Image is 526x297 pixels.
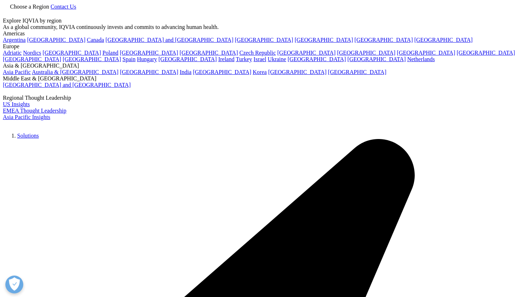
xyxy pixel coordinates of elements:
a: Ukraine [268,56,286,62]
a: Contact Us [50,4,76,10]
span: Choose a Region [10,4,49,10]
a: [GEOGRAPHIC_DATA] [120,69,178,75]
div: Explore IQVIA by region [3,18,523,24]
a: Spain [122,56,135,62]
a: Poland [102,50,118,56]
a: [GEOGRAPHIC_DATA] [328,69,386,75]
a: [GEOGRAPHIC_DATA] [27,37,86,43]
a: Israel [254,56,267,62]
a: [GEOGRAPHIC_DATA] [347,56,406,62]
a: Netherlands [407,56,435,62]
a: [GEOGRAPHIC_DATA] [355,37,413,43]
a: [GEOGRAPHIC_DATA] and [GEOGRAPHIC_DATA] [3,82,131,88]
a: Hungary [137,56,157,62]
a: [GEOGRAPHIC_DATA] [294,37,353,43]
a: Czech Republic [239,50,276,56]
div: Regional Thought Leadership [3,95,523,101]
a: [GEOGRAPHIC_DATA] [180,50,238,56]
a: [GEOGRAPHIC_DATA] [159,56,217,62]
a: Asia Pacific Insights [3,114,50,120]
a: Turkey [236,56,252,62]
a: Australia & [GEOGRAPHIC_DATA] [32,69,118,75]
a: [GEOGRAPHIC_DATA] [268,69,326,75]
a: US Insights [3,101,30,107]
a: Canada [87,37,104,43]
a: [GEOGRAPHIC_DATA] [397,50,455,56]
a: [GEOGRAPHIC_DATA] and [GEOGRAPHIC_DATA] [106,37,233,43]
a: [GEOGRAPHIC_DATA] [120,50,178,56]
a: [GEOGRAPHIC_DATA] [3,56,61,62]
a: [GEOGRAPHIC_DATA] [43,50,101,56]
a: Ireland [218,56,234,62]
a: India [180,69,191,75]
div: Asia & [GEOGRAPHIC_DATA] [3,63,523,69]
div: Europe [3,43,523,50]
a: [GEOGRAPHIC_DATA] [457,50,515,56]
div: As a global community, IQVIA continuously invests and commits to advancing human health. [3,24,523,30]
div: Americas [3,30,523,37]
div: Middle East & [GEOGRAPHIC_DATA] [3,75,523,82]
a: [GEOGRAPHIC_DATA] [337,50,395,56]
a: Korea [253,69,267,75]
a: EMEA Thought Leadership [3,108,66,114]
a: [GEOGRAPHIC_DATA] [193,69,251,75]
a: Nordics [23,50,41,56]
button: Open Preferences [5,276,23,293]
a: [GEOGRAPHIC_DATA] [414,37,473,43]
a: Argentina [3,37,26,43]
a: [GEOGRAPHIC_DATA] [277,50,336,56]
a: Adriatic [3,50,21,56]
a: [GEOGRAPHIC_DATA] [288,56,346,62]
a: [GEOGRAPHIC_DATA] [235,37,293,43]
a: Asia Pacific [3,69,31,75]
a: [GEOGRAPHIC_DATA] [63,56,121,62]
a: Solutions [17,133,39,139]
